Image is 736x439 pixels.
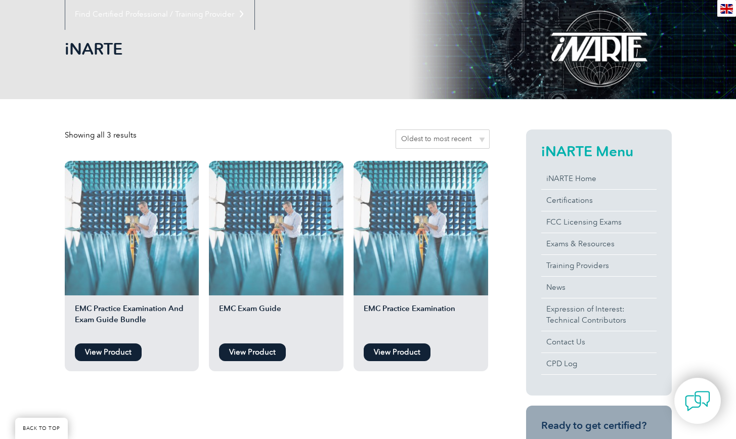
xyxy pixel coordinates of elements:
a: Certifications [541,190,657,211]
img: EMC Exam Guide [209,161,343,295]
a: CPD Log [541,353,657,374]
img: contact-chat.png [685,388,710,414]
a: View Product [364,343,430,361]
a: BACK TO TOP [15,418,68,439]
a: Expression of Interest:Technical Contributors [541,298,657,331]
h2: EMC Practice Examination [354,303,488,338]
a: FCC Licensing Exams [541,211,657,233]
h3: Ready to get certified? [541,419,657,432]
img: EMC Practice Examination [354,161,488,295]
a: Contact Us [541,331,657,353]
img: en [720,4,733,14]
h2: iNARTE Menu [541,143,657,159]
a: iNARTE Home [541,168,657,189]
img: EMC Practice Examination And Exam Guide Bundle [65,161,199,295]
a: EMC Practice Examination [354,161,488,338]
a: View Product [75,343,142,361]
a: EMC Practice Examination And Exam Guide Bundle [65,161,199,338]
p: Showing all 3 results [65,129,137,141]
h2: EMC Exam Guide [209,303,343,338]
a: EMC Exam Guide [209,161,343,338]
a: News [541,277,657,298]
a: View Product [219,343,286,361]
select: Shop order [396,129,490,149]
a: Training Providers [541,255,657,276]
h1: iNARTE [65,39,453,59]
a: Exams & Resources [541,233,657,254]
h2: EMC Practice Examination And Exam Guide Bundle [65,303,199,338]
